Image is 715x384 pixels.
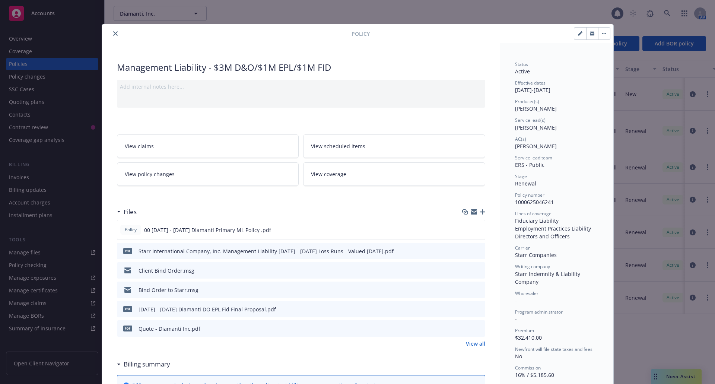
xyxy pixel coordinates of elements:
a: View claims [117,134,299,158]
span: pdf [123,326,132,331]
span: - [515,315,517,323]
span: Service lead team [515,155,552,161]
button: download file [464,325,470,333]
span: Starr Indemnity & Liability Company [515,270,582,285]
span: Writing company [515,263,550,270]
span: View coverage [311,170,346,178]
span: View scheduled items [311,142,365,150]
div: [DATE] - [DATE] Diamanti DO EPL Fid Final Proposal.pdf [139,305,276,313]
span: Producer(s) [515,98,539,105]
span: Commission [515,365,541,371]
span: 1000625046241 [515,199,554,206]
div: Add internal notes here... [120,83,482,91]
a: View all [466,340,485,347]
button: preview file [476,325,482,333]
div: Files [117,207,137,217]
span: Effective dates [515,80,546,86]
span: Active [515,68,530,75]
div: Fiduciary Liability [515,217,598,225]
button: close [111,29,120,38]
button: preview file [475,226,482,234]
span: Policy [352,30,370,38]
div: Directors and Officers [515,232,598,240]
span: Lines of coverage [515,210,552,217]
span: [PERSON_NAME] [515,105,557,112]
span: pdf [123,248,132,254]
div: Billing summary [117,359,170,369]
a: View scheduled items [303,134,485,158]
a: View coverage [303,162,485,186]
span: ERS - Public [515,161,544,168]
span: Renewal [515,180,536,187]
button: download file [464,267,470,274]
div: Client Bind Order.msg [139,267,194,274]
div: Bind Order to Starr.msg [139,286,198,294]
div: Quote - Diamanti Inc.pdf [139,325,200,333]
button: download file [464,247,470,255]
button: preview file [476,247,482,255]
div: Starr International Company, Inc. Management Liability [DATE] - [DATE] Loss Runs - Valued [DATE].pdf [139,247,394,255]
span: Stage [515,173,527,180]
span: - [515,297,517,304]
span: Policy number [515,192,544,198]
button: preview file [476,305,482,313]
span: 00 [DATE] - [DATE] Diamanti Primary ML Policy .pdf [144,226,271,234]
h3: Billing summary [124,359,170,369]
button: download file [464,305,470,313]
div: Management Liability - $3M D&O/$1M EPL/$1M FID [117,61,485,74]
span: Policy [123,226,138,233]
span: Program administrator [515,309,563,315]
span: Service lead(s) [515,117,546,123]
span: No [515,353,522,360]
h3: Files [124,207,137,217]
span: 16% / $5,185.60 [515,371,554,378]
button: download file [464,286,470,294]
span: [PERSON_NAME] [515,143,557,150]
span: View policy changes [125,170,175,178]
span: pdf [123,306,132,312]
button: download file [463,226,469,234]
div: [DATE] - [DATE] [515,80,598,94]
span: View claims [125,142,154,150]
span: AC(s) [515,136,526,142]
span: Newfront will file state taxes and fees [515,346,592,352]
span: Carrier [515,245,530,251]
span: Starr Companies [515,251,557,258]
span: Wholesaler [515,290,538,296]
span: Status [515,61,528,67]
div: Employment Practices Liability [515,225,598,232]
span: [PERSON_NAME] [515,124,557,131]
button: preview file [476,267,482,274]
span: $32,410.00 [515,334,542,341]
button: preview file [476,286,482,294]
span: Premium [515,327,534,334]
a: View policy changes [117,162,299,186]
